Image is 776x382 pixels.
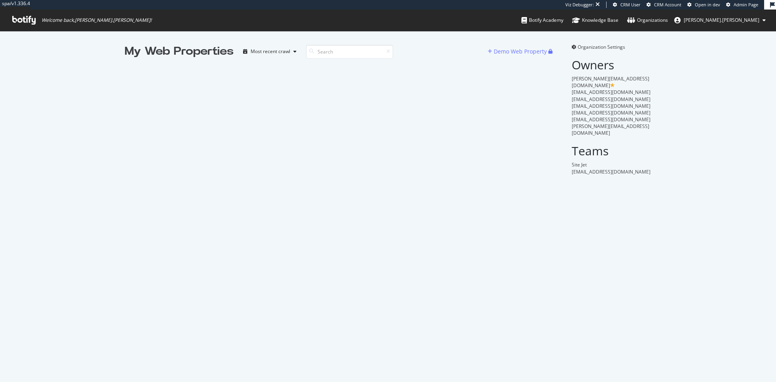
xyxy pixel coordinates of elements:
span: [EMAIL_ADDRESS][DOMAIN_NAME] [572,116,650,123]
div: Knowledge Base [572,16,618,24]
span: CRM User [620,2,641,8]
span: [PERSON_NAME][EMAIL_ADDRESS][DOMAIN_NAME] [572,75,649,89]
span: [PERSON_NAME][EMAIL_ADDRESS][DOMAIN_NAME] [572,123,649,136]
h2: Owners [572,58,651,71]
button: [PERSON_NAME].[PERSON_NAME] [668,14,772,27]
span: Admin Page [734,2,758,8]
h2: Teams [572,144,651,157]
div: Viz Debugger: [565,2,594,8]
span: [EMAIL_ADDRESS][DOMAIN_NAME] [572,168,650,175]
div: Botify Academy [521,16,563,24]
span: Welcome back, [PERSON_NAME].[PERSON_NAME] ! [42,17,152,23]
a: CRM User [613,2,641,8]
span: Organization Settings [578,44,625,50]
div: Site Jet [572,161,651,168]
a: Demo Web Property [488,48,548,55]
button: Most recent crawl [240,45,300,58]
button: Demo Web Property [488,45,548,58]
a: Open in dev [687,2,720,8]
span: [EMAIL_ADDRESS][DOMAIN_NAME] [572,96,650,103]
div: Most recent crawl [251,49,290,54]
div: Organizations [627,16,668,24]
a: Admin Page [726,2,758,8]
a: Organizations [627,10,668,31]
div: Demo Web Property [494,48,547,55]
span: [EMAIL_ADDRESS][DOMAIN_NAME] [572,109,650,116]
input: Search [306,45,393,59]
span: [EMAIL_ADDRESS][DOMAIN_NAME] [572,103,650,109]
div: My Web Properties [125,44,234,59]
span: Open in dev [695,2,720,8]
a: Knowledge Base [572,10,618,31]
span: CRM Account [654,2,681,8]
span: [EMAIL_ADDRESS][DOMAIN_NAME] [572,89,650,95]
a: Botify Academy [521,10,563,31]
span: ryan.flanagan [684,17,759,23]
a: CRM Account [647,2,681,8]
